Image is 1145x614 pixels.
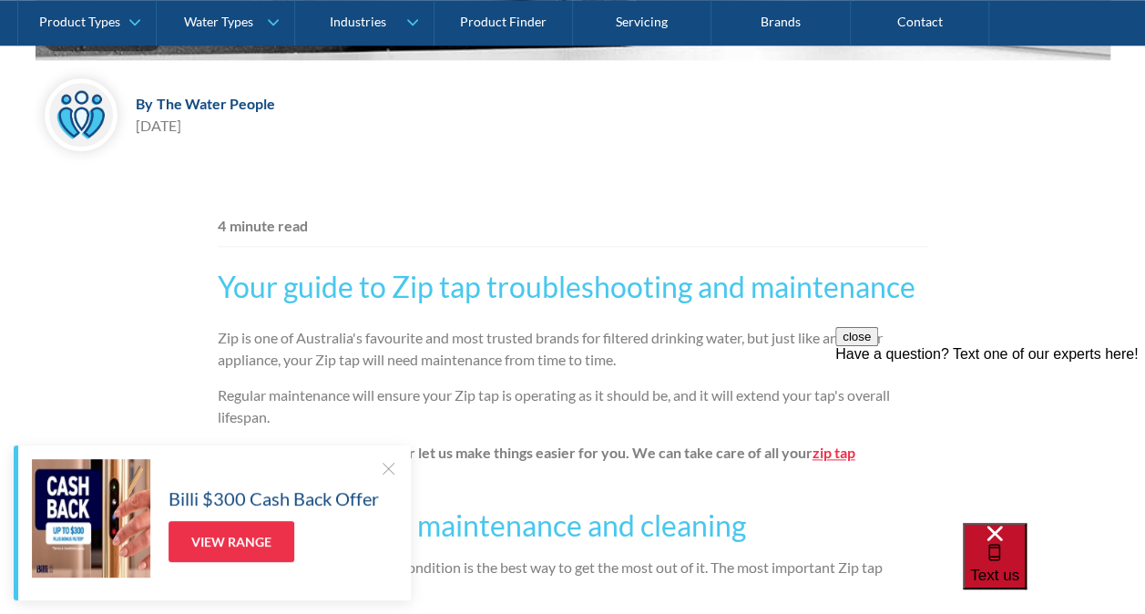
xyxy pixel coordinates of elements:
iframe: podium webchat widget bubble [963,523,1145,614]
div: Product Types [39,15,120,30]
a: View Range [169,521,294,562]
h3: Regular Zip tap maintenance and cleaning [218,504,928,547]
div: The Water People [157,95,275,112]
strong: Keep reading for our advice or let us make things easier for you. We can take care of all your [218,444,813,461]
h2: Your guide to Zip tap troubleshooting and maintenance [218,265,928,309]
div: By [136,95,153,112]
img: Billi $300 Cash Back Offer [32,459,150,578]
p: Keeping your Zip tap in good condition is the best way to get the most out of it. The most import... [218,557,928,600]
div: Water Types [184,15,253,30]
h5: Billi $300 Cash Back Offer [169,485,379,512]
p: Regular maintenance will ensure your Zip tap is operating as it should be, and it will extend you... [218,384,928,428]
div: Industries [329,15,385,30]
p: Zip is one of Australia's favourite and most trusted brands for filtered drinking water, but just... [218,327,928,371]
div: [DATE] [136,115,275,137]
iframe: podium webchat widget prompt [835,327,1145,546]
div: minute read [230,215,308,237]
div: 4 [218,215,226,237]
